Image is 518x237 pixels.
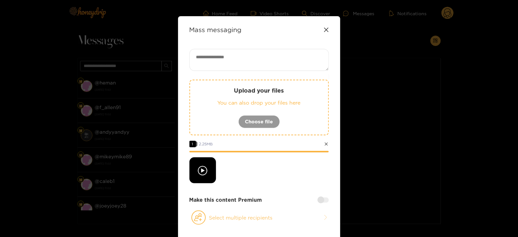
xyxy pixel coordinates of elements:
strong: Make this content Premium [189,196,262,204]
button: Select multiple recipients [189,210,329,225]
button: Choose file [238,115,280,128]
p: You can also drop your files here [203,99,315,107]
span: 2.25 MB [199,142,213,146]
p: Upload your files [203,87,315,94]
strong: Mass messaging [189,26,242,33]
span: 1 [189,141,196,147]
